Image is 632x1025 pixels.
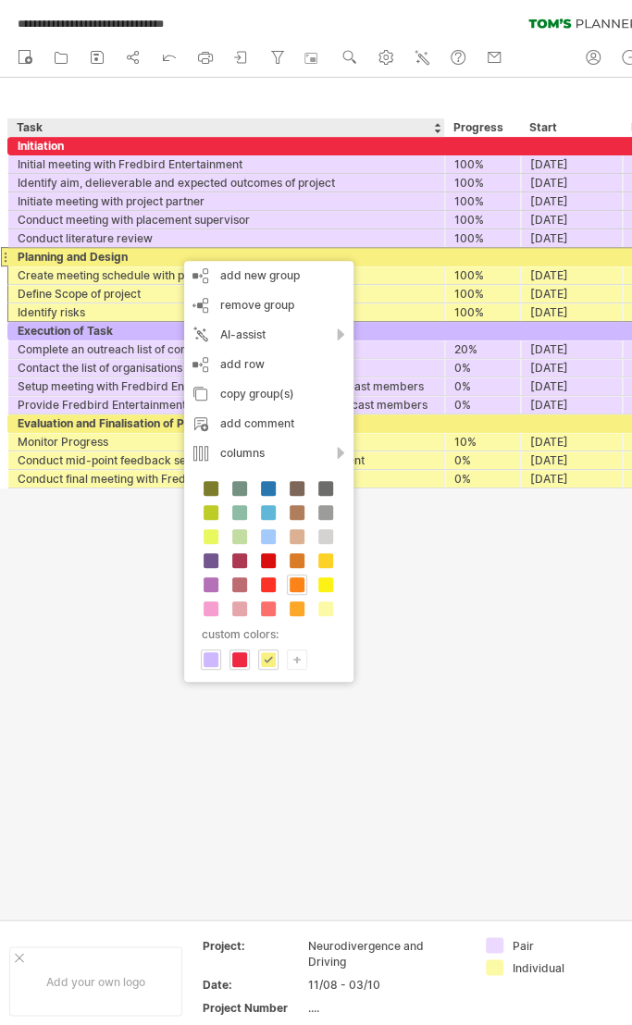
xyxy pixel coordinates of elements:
div: Project: [203,937,304,953]
div: Complete an outreach list of community organisations [18,340,435,358]
div: [DATE] [530,229,613,247]
div: 100% [454,211,511,228]
div: Define Scope of project [18,285,435,303]
span: remove group [220,298,294,312]
div: [DATE] [530,377,613,395]
div: columns [184,438,353,468]
div: 100% [454,155,511,173]
div: Conduct mid-point feedback session with Fredbird Entertainment [18,451,435,469]
div: Execution of Task [18,322,435,340]
div: Identify risks [18,303,435,321]
div: Initiation [18,137,435,154]
div: [DATE] [530,470,613,488]
div: add comment [184,409,353,438]
div: 0% [454,359,511,377]
div: 100% [454,285,511,303]
div: Date: [203,976,304,992]
div: + [288,650,306,668]
div: Neurodivergence and Driving [308,937,464,969]
div: [DATE] [530,359,613,377]
div: 20% [454,340,511,358]
div: 100% [454,192,511,210]
div: [DATE] [530,433,613,451]
div: Individual [513,959,613,975]
div: 0% [454,451,511,469]
div: Contact the list of organisations for potential cast members [18,359,435,377]
div: [DATE] [530,303,613,321]
div: [DATE] [530,174,613,191]
div: 100% [454,303,511,321]
div: Conduct final meeting with Fredbird Entertainment [18,470,435,488]
div: 100% [454,229,511,247]
div: Progress [453,118,510,137]
div: 11/08 - 03/10 [308,976,464,992]
div: add new group [184,261,353,290]
div: add row [184,350,353,379]
div: Identify aim, delieverable and expected outcomes of project [18,174,435,191]
div: Conduct meeting with placement supervisor [18,211,435,228]
div: Provide Fredbird Entertainment with a finalised list of potential cast members [18,396,435,414]
div: [DATE] [530,192,613,210]
div: Initiate meeting with project partner [18,192,435,210]
div: [DATE] [530,266,613,284]
div: Project Number [203,999,304,1015]
div: .... [308,999,464,1015]
div: 0% [454,396,511,414]
div: [DATE] [530,451,613,469]
div: 100% [454,266,511,284]
div: custom colors: [193,622,339,647]
div: Conduct literature review [18,229,435,247]
div: 0% [454,470,511,488]
div: Pair [513,937,613,953]
div: Planning and Design [18,248,435,266]
div: [DATE] [530,340,613,358]
div: Create meeting schedule with project partner [18,266,435,284]
div: [DATE] [530,285,613,303]
div: 10% [454,433,511,451]
div: copy group(s) [184,379,353,409]
div: [DATE] [530,155,613,173]
div: Task [17,118,434,137]
div: Add your own logo [9,946,182,1016]
div: [DATE] [530,211,613,228]
div: Start [529,118,612,137]
div: Monitor Progress [18,433,435,451]
div: [DATE] [530,396,613,414]
div: 100% [454,174,511,191]
div: AI-assist [184,320,353,350]
div: 0% [454,377,511,395]
div: Evaluation and Finalisation of Project [18,414,435,432]
div: Setup meeting with Fredbird Entertainment to review potential cast members [18,377,435,395]
div: Initial meeting with Fredbird Entertainment [18,155,435,173]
